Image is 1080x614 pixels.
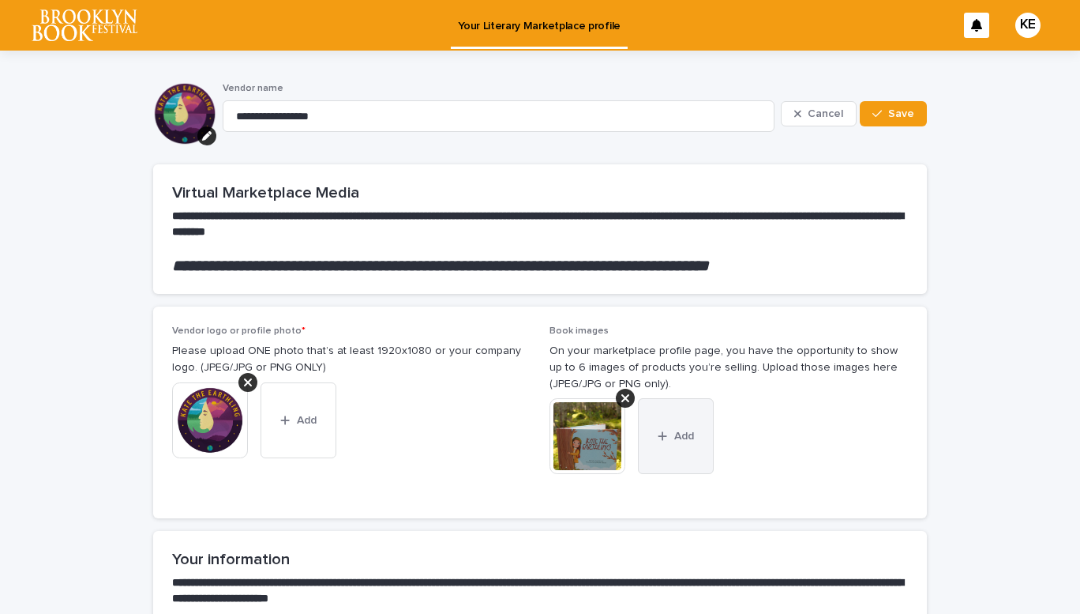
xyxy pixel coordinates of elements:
[888,108,914,119] span: Save
[223,84,283,93] span: Vendor name
[674,431,694,442] span: Add
[172,550,908,569] h2: Your information
[549,343,908,392] p: On your marketplace profile page, you have the opportunity to show up to 6 images of products you...
[781,101,857,126] button: Cancel
[297,415,317,426] span: Add
[172,343,531,376] p: Please upload ONE photo that’s at least 1920x1080 or your company logo. (JPEG/JPG or PNG ONLY)
[172,183,908,202] h2: Virtual Marketplace Media
[808,108,843,119] span: Cancel
[32,9,137,41] img: l65f3yHPToSKODuEVUav
[1015,13,1041,38] div: KE
[172,326,306,336] span: Vendor logo or profile photo
[638,398,714,474] button: Add
[860,101,927,126] button: Save
[261,382,336,458] button: Add
[549,326,609,336] span: Book images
